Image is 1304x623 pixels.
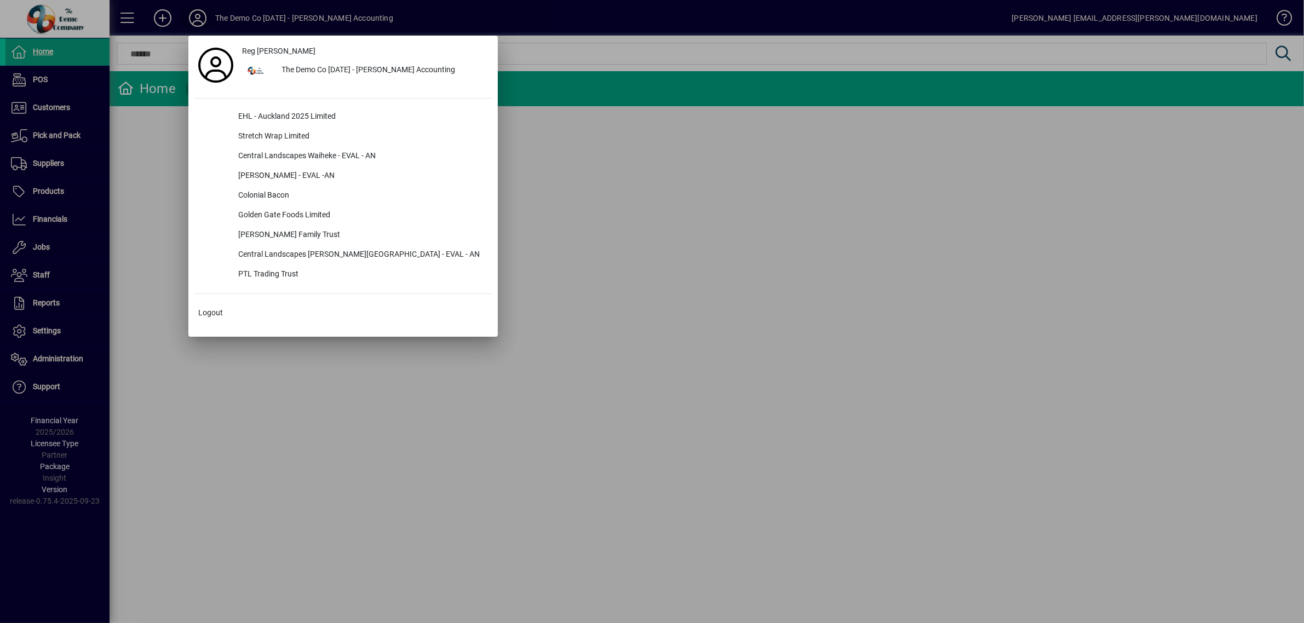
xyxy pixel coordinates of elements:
[194,206,492,226] button: Golden Gate Foods Limited
[238,41,492,61] a: Reg [PERSON_NAME]
[229,147,492,166] div: Central Landscapes Waiheke - EVAL - AN
[238,61,492,80] button: The Demo Co [DATE] - [PERSON_NAME] Accounting
[194,127,492,147] button: Stretch Wrap Limited
[229,245,492,265] div: Central Landscapes [PERSON_NAME][GEOGRAPHIC_DATA] - EVAL - AN
[194,265,492,285] button: PTL Trading Trust
[273,61,492,80] div: The Demo Co [DATE] - [PERSON_NAME] Accounting
[194,303,492,322] button: Logout
[229,206,492,226] div: Golden Gate Foods Limited
[194,226,492,245] button: [PERSON_NAME] Family Trust
[242,45,315,57] span: Reg [PERSON_NAME]
[229,265,492,285] div: PTL Trading Trust
[194,55,238,75] a: Profile
[194,186,492,206] button: Colonial Bacon
[194,107,492,127] button: EHL - Auckland 2025 Limited
[198,307,223,319] span: Logout
[229,186,492,206] div: Colonial Bacon
[194,245,492,265] button: Central Landscapes [PERSON_NAME][GEOGRAPHIC_DATA] - EVAL - AN
[229,127,492,147] div: Stretch Wrap Limited
[229,226,492,245] div: [PERSON_NAME] Family Trust
[229,107,492,127] div: EHL - Auckland 2025 Limited
[194,147,492,166] button: Central Landscapes Waiheke - EVAL - AN
[229,166,492,186] div: [PERSON_NAME] - EVAL -AN
[194,166,492,186] button: [PERSON_NAME] - EVAL -AN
